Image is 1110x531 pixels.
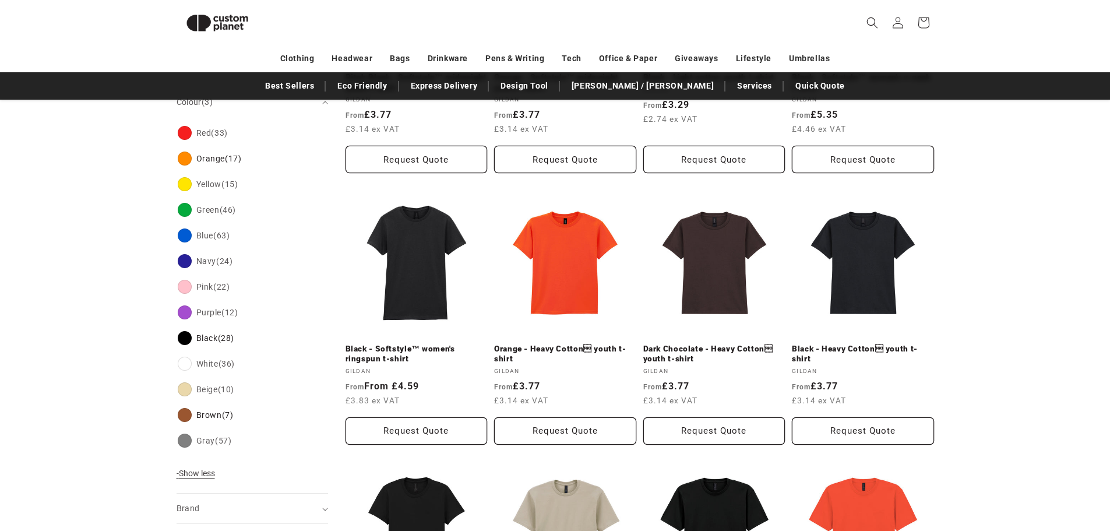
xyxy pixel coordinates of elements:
span: Brand [177,504,200,513]
button: Request Quote [643,146,785,173]
summary: Search [859,10,885,36]
span: (3) [202,97,213,107]
summary: Brand (0 selected) [177,494,328,523]
span: Colour [177,97,213,107]
a: Lifestyle [736,48,771,69]
button: Request Quote [792,417,934,445]
a: Design Tool [495,76,554,96]
a: Pens & Writing [485,48,544,69]
a: [PERSON_NAME] / [PERSON_NAME] [566,76,720,96]
summary: Colour (3 selected) [177,87,328,117]
span: Show less [177,469,215,478]
a: Eco Friendly [332,76,393,96]
a: Dark Chocolate - Heavy Cotton youth t-shirt [643,344,785,364]
a: Office & Paper [599,48,657,69]
span: - [177,469,179,478]
a: Best Sellers [259,76,320,96]
a: Orange - Heavy Cotton youth t-shirt [494,344,636,364]
a: Umbrellas [789,48,830,69]
a: Bags [390,48,410,69]
a: Clothing [280,48,315,69]
a: Express Delivery [405,76,484,96]
button: Request Quote [494,146,636,173]
a: Black - Heavy Cotton youth t-shirt [792,344,934,364]
a: Tech [562,48,581,69]
button: Request Quote [346,146,488,173]
button: Request Quote [643,417,785,445]
a: Headwear [332,48,372,69]
a: Services [731,76,778,96]
a: Drinkware [428,48,468,69]
button: Request Quote [792,146,934,173]
a: Giveaways [675,48,718,69]
a: Black - Softstyle™ women's ringspun t-shirt [346,344,488,364]
button: Request Quote [494,417,636,445]
img: Custom Planet [177,5,258,41]
button: Show less [177,468,219,484]
button: Request Quote [346,417,488,445]
iframe: Chat Widget [915,405,1110,531]
a: Quick Quote [790,76,851,96]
